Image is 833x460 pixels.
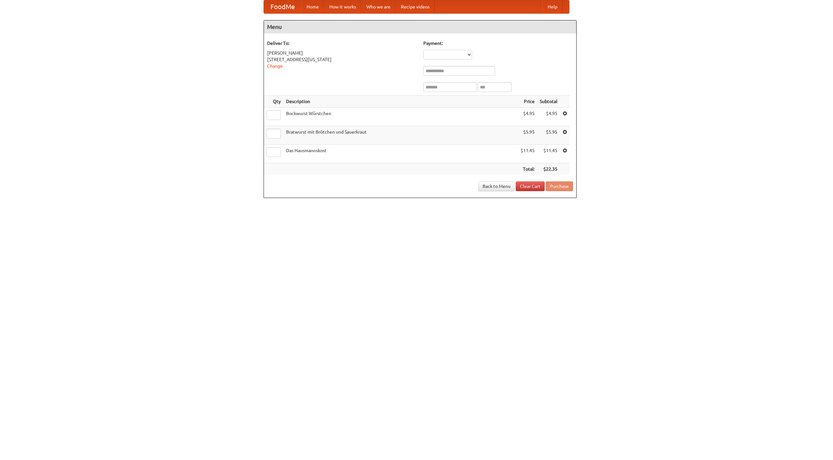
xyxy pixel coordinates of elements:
[518,96,537,108] th: Price
[301,0,324,13] a: Home
[537,126,560,145] td: $5.95
[423,40,573,46] h5: Payment:
[267,63,283,69] a: Change
[267,56,417,63] div: [STREET_ADDRESS][US_STATE]
[537,163,560,175] th: $22.35
[264,20,576,33] h4: Menu
[283,96,518,108] th: Description
[518,108,537,126] td: $4.95
[537,145,560,163] td: $11.45
[518,145,537,163] td: $11.45
[516,181,545,191] a: Clear Cart
[518,126,537,145] td: $5.95
[283,145,518,163] td: Das Hausmannskost
[361,0,396,13] a: Who we are
[264,96,283,108] th: Qty
[324,0,361,13] a: How it works
[546,181,573,191] button: Purchase
[396,0,435,13] a: Recipe videos
[542,0,563,13] a: Help
[264,0,301,13] a: FoodMe
[537,96,560,108] th: Subtotal
[283,108,518,126] td: Bockwurst Würstchen
[283,126,518,145] td: Bratwurst mit Brötchen und Sauerkraut
[478,181,515,191] a: Back to Menu
[537,108,560,126] td: $4.95
[267,40,417,46] h5: Deliver To:
[267,50,417,56] div: [PERSON_NAME]
[518,163,537,175] th: Total:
